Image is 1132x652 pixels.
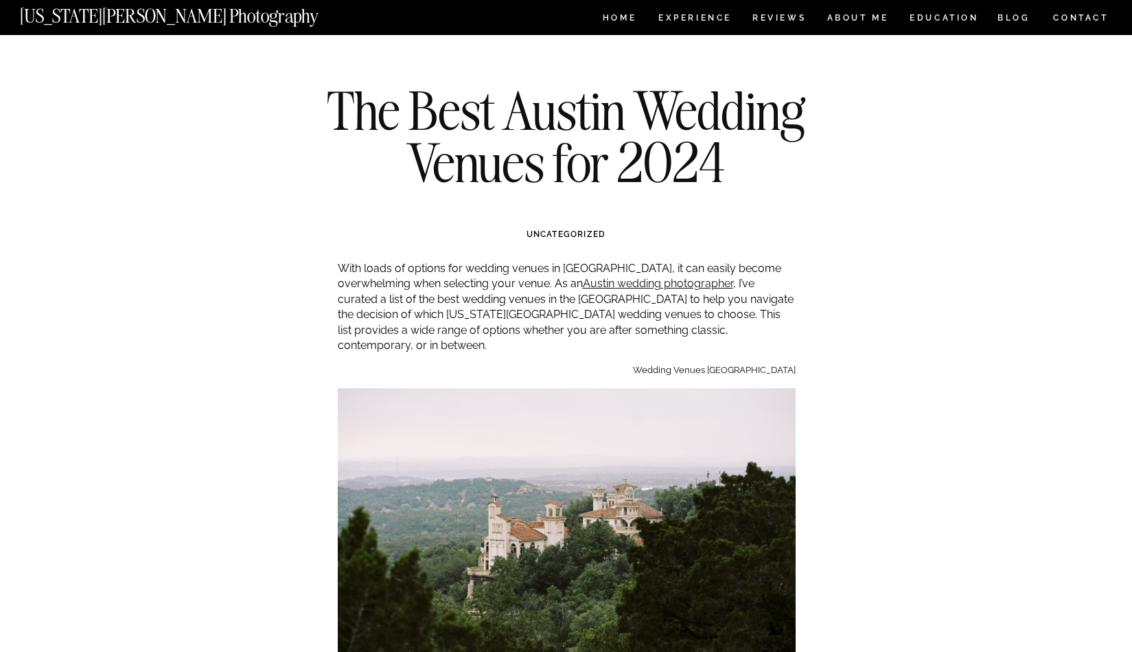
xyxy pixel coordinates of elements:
a: [US_STATE][PERSON_NAME] Photography [20,7,365,19]
a: CONTACT [1052,10,1109,25]
a: Uncategorized [527,229,606,239]
a: Austin wedding photographer [583,277,733,290]
p: Wedding Venues [GEOGRAPHIC_DATA] [338,364,796,376]
p: With loads of options for wedding venues in [GEOGRAPHIC_DATA], it can easily become overwhelming ... [338,261,796,353]
a: BLOG [997,14,1030,25]
a: Experience [658,14,730,25]
a: EDUCATION [908,14,980,25]
h1: The Best Austin Wedding Venues for 2024 [317,85,816,188]
a: HOME [600,14,639,25]
a: ABOUT ME [827,14,889,25]
a: REVIEWS [752,14,804,25]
